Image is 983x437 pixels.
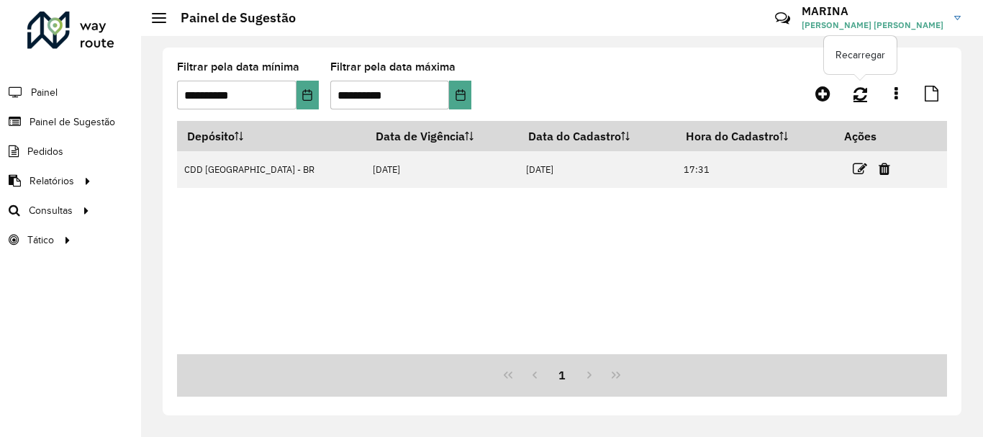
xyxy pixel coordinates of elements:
[676,121,834,151] th: Hora do Cadastro
[802,19,943,32] span: [PERSON_NAME] [PERSON_NAME]
[366,151,518,188] td: [DATE]
[548,361,576,389] button: 1
[879,159,890,179] a: Excluir
[853,159,867,179] a: Editar
[366,121,518,151] th: Data de Vigência
[166,10,296,26] h2: Painel de Sugestão
[767,3,798,34] a: Contato Rápido
[177,58,299,76] label: Filtrar pela data mínima
[27,233,54,248] span: Tático
[449,81,471,109] button: Choose Date
[177,121,366,151] th: Depósito
[802,4,943,18] h3: MARINA
[824,36,897,74] div: Recarregar
[834,121,920,151] th: Ações
[296,81,319,109] button: Choose Date
[29,203,73,218] span: Consultas
[31,85,58,100] span: Painel
[177,151,366,188] td: CDD [GEOGRAPHIC_DATA] - BR
[30,174,74,189] span: Relatórios
[330,58,456,76] label: Filtrar pela data máxima
[30,114,115,130] span: Painel de Sugestão
[518,121,676,151] th: Data do Cadastro
[518,151,676,188] td: [DATE]
[27,144,63,159] span: Pedidos
[676,151,834,188] td: 17:31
